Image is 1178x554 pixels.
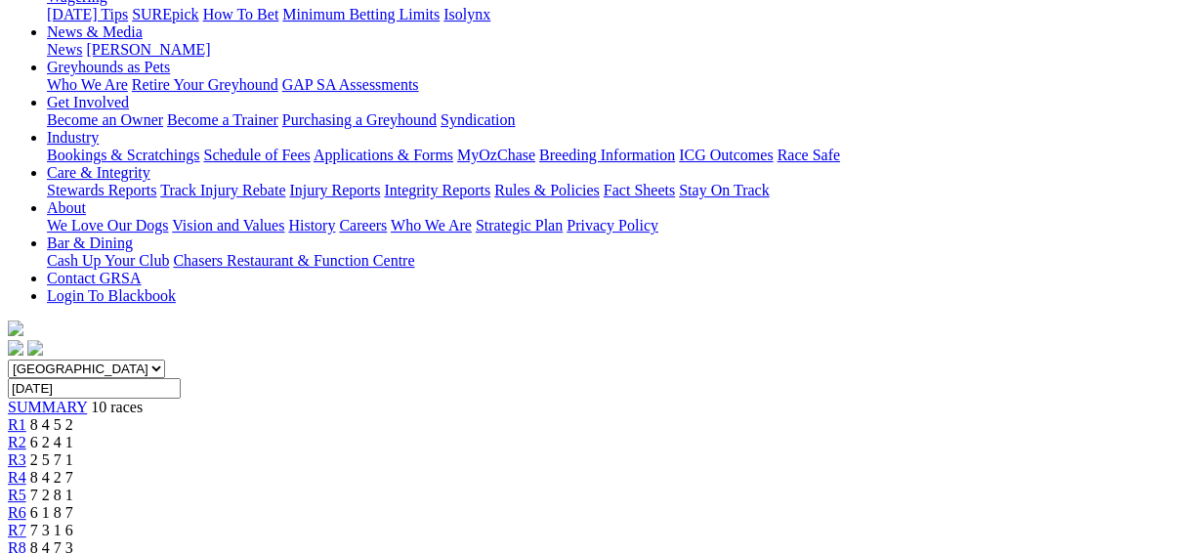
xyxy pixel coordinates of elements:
[47,164,150,181] a: Care & Integrity
[567,217,658,234] a: Privacy Policy
[47,147,1170,164] div: Industry
[30,487,73,503] span: 7 2 8 1
[8,434,26,450] a: R2
[441,111,515,128] a: Syndication
[47,129,99,146] a: Industry
[8,340,23,356] img: facebook.svg
[47,111,163,128] a: Become an Owner
[282,6,440,22] a: Minimum Betting Limits
[443,6,490,22] a: Isolynx
[132,6,198,22] a: SUREpick
[47,23,143,40] a: News & Media
[172,217,284,234] a: Vision and Values
[384,182,490,198] a: Integrity Reports
[8,378,181,399] input: Select date
[47,287,176,304] a: Login To Blackbook
[47,6,128,22] a: [DATE] Tips
[47,252,1170,270] div: Bar & Dining
[30,451,73,468] span: 2 5 7 1
[457,147,535,163] a: MyOzChase
[47,111,1170,129] div: Get Involved
[8,504,26,521] a: R6
[679,147,773,163] a: ICG Outcomes
[8,320,23,336] img: logo-grsa-white.png
[494,182,600,198] a: Rules & Policies
[679,182,769,198] a: Stay On Track
[47,41,1170,59] div: News & Media
[86,41,210,58] a: [PERSON_NAME]
[289,182,380,198] a: Injury Reports
[132,76,278,93] a: Retire Your Greyhound
[282,76,419,93] a: GAP SA Assessments
[91,399,143,415] span: 10 races
[282,111,437,128] a: Purchasing a Greyhound
[167,111,278,128] a: Become a Trainer
[8,469,26,486] a: R4
[47,76,128,93] a: Who We Are
[47,217,1170,234] div: About
[47,217,168,234] a: We Love Our Dogs
[47,234,133,251] a: Bar & Dining
[8,487,26,503] a: R5
[476,217,563,234] a: Strategic Plan
[27,340,43,356] img: twitter.svg
[47,252,169,269] a: Cash Up Your Club
[173,252,414,269] a: Chasers Restaurant & Function Centre
[8,416,26,433] a: R1
[8,522,26,538] a: R7
[30,416,73,433] span: 8 4 5 2
[203,6,279,22] a: How To Bet
[30,434,73,450] span: 6 2 4 1
[47,182,1170,199] div: Care & Integrity
[339,217,387,234] a: Careers
[8,399,87,415] a: SUMMARY
[47,41,82,58] a: News
[47,182,156,198] a: Stewards Reports
[8,451,26,468] a: R3
[288,217,335,234] a: History
[391,217,472,234] a: Who We Are
[30,522,73,538] span: 7 3 1 6
[47,147,199,163] a: Bookings & Scratchings
[203,147,310,163] a: Schedule of Fees
[47,76,1170,94] div: Greyhounds as Pets
[47,6,1170,23] div: Wagering
[777,147,839,163] a: Race Safe
[314,147,453,163] a: Applications & Forms
[160,182,285,198] a: Track Injury Rebate
[30,469,73,486] span: 8 4 2 7
[47,199,86,216] a: About
[47,59,170,75] a: Greyhounds as Pets
[47,270,141,286] a: Contact GRSA
[47,94,129,110] a: Get Involved
[539,147,675,163] a: Breeding Information
[30,504,73,521] span: 6 1 8 7
[604,182,675,198] a: Fact Sheets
